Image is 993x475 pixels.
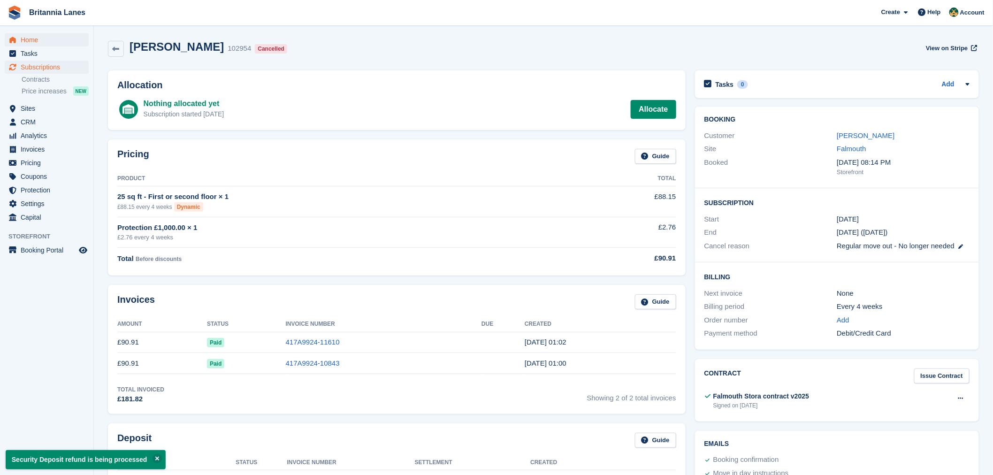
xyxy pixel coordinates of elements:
[117,455,236,470] th: Amount
[942,79,955,90] a: Add
[704,272,970,281] h2: Billing
[481,317,525,332] th: Due
[21,170,77,183] span: Coupons
[586,186,676,217] td: £88.15
[207,317,286,332] th: Status
[207,359,224,368] span: Paid
[5,102,89,115] a: menu
[704,315,837,326] div: Order number
[117,385,164,394] div: Total Invoiced
[117,149,149,164] h2: Pricing
[8,6,22,20] img: stora-icon-8386f47178a22dfd0bd8f6a31ec36ba5ce8667c1dd55bd0f319d3a0aa187defe.svg
[5,47,89,60] a: menu
[286,359,340,367] a: 417A9924-10843
[704,214,837,225] div: Start
[117,332,207,353] td: £90.91
[530,455,629,470] th: Created
[837,145,866,153] a: Falmouth
[5,211,89,224] a: menu
[525,359,566,367] time: 2025-08-22 00:00:08 UTC
[255,44,287,54] div: Cancelled
[837,214,859,225] time: 2025-08-22 00:00:00 UTC
[586,217,676,247] td: £2.76
[525,317,676,332] th: Created
[713,454,779,466] div: Booking confirmation
[136,256,182,262] span: Before discounts
[704,130,837,141] div: Customer
[5,197,89,210] a: menu
[5,61,89,74] a: menu
[117,254,134,262] span: Total
[5,143,89,156] a: menu
[586,253,676,264] div: £90.91
[174,202,203,212] div: Dynamic
[117,394,164,405] div: £181.82
[704,116,970,123] h2: Booking
[837,242,955,250] span: Regular move out - No longer needed
[704,301,837,312] div: Billing period
[228,43,251,54] div: 102954
[928,8,941,17] span: Help
[713,401,810,410] div: Signed on [DATE]
[21,197,77,210] span: Settings
[704,157,837,177] div: Booked
[5,115,89,129] a: menu
[77,245,89,256] a: Preview store
[21,244,77,257] span: Booking Portal
[130,40,224,53] h2: [PERSON_NAME]
[5,129,89,142] a: menu
[704,440,970,448] h2: Emails
[286,338,340,346] a: 417A9924-11610
[914,368,970,384] a: Issue Contract
[5,33,89,46] a: menu
[117,202,586,212] div: £88.15 every 4 weeks
[949,8,959,17] img: Nathan Kellow
[5,244,89,257] a: menu
[144,109,224,119] div: Subscription started [DATE]
[716,80,734,89] h2: Tasks
[704,227,837,238] div: End
[415,455,531,470] th: Settlement
[635,149,676,164] a: Guide
[21,211,77,224] span: Capital
[21,61,77,74] span: Subscriptions
[5,184,89,197] a: menu
[22,86,89,96] a: Price increases NEW
[117,192,586,202] div: 25 sq ft - First or second floor × 1
[587,385,676,405] span: Showing 2 of 2 total invoices
[837,131,894,139] a: [PERSON_NAME]
[286,317,482,332] th: Invoice Number
[21,102,77,115] span: Sites
[117,294,155,310] h2: Invoices
[586,171,676,186] th: Total
[737,80,748,89] div: 0
[21,129,77,142] span: Analytics
[117,222,586,233] div: Protection £1,000.00 × 1
[635,433,676,448] a: Guide
[21,184,77,197] span: Protection
[881,8,900,17] span: Create
[22,87,67,96] span: Price increases
[837,328,970,339] div: Debit/Credit Card
[837,168,970,177] div: Storefront
[837,315,849,326] a: Add
[25,5,89,20] a: Britannia Lanes
[117,353,207,374] td: £90.91
[144,98,224,109] div: Nothing allocated yet
[21,143,77,156] span: Invoices
[704,288,837,299] div: Next invoice
[704,144,837,154] div: Site
[631,100,676,119] a: Allocate
[960,8,985,17] span: Account
[5,156,89,169] a: menu
[837,228,888,236] span: [DATE] ([DATE])
[21,115,77,129] span: CRM
[704,241,837,252] div: Cancel reason
[287,455,415,470] th: Invoice Number
[713,391,810,401] div: Falmouth Stora contract v2025
[117,171,586,186] th: Product
[704,198,970,207] h2: Subscription
[8,232,93,241] span: Storefront
[117,233,586,242] div: £2.76 every 4 weeks
[117,433,152,448] h2: Deposit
